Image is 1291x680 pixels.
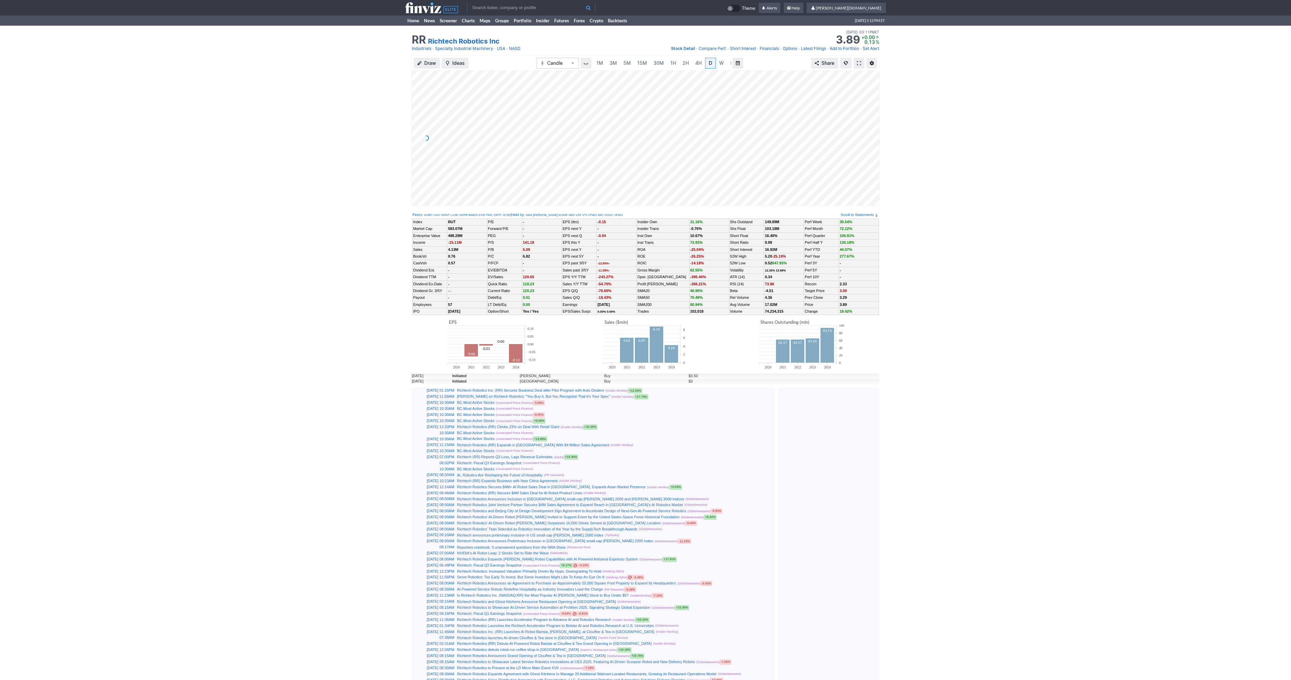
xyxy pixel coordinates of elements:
[434,213,440,217] a: IVAC
[494,45,496,52] span: •
[412,226,447,232] td: Market Cap
[457,413,494,417] a: BC-Most Active Stocks
[650,58,667,69] a: 30M
[412,370,643,373] img: nic2x2.gif
[729,267,764,273] td: Volatility
[581,58,591,69] button: Interval
[457,473,543,477] a: AI, Robotics Are Reshaping the Future of Hospitality
[562,267,597,273] td: Sales past 3/5Y
[606,16,629,26] a: Backtests
[510,212,623,218] div: | :
[457,557,638,561] a: Richtech Robotics Expands [PERSON_NAME] Robot Capabilities with AI Powered Artisanal Espresso System
[719,60,724,66] span: W
[457,648,579,652] a: Richtech Robotics debuts robot-run coffee shop in [GEOGRAPHIC_DATA]
[729,281,764,287] td: RSI (14)
[699,45,726,52] a: Compare Perf.
[597,247,599,252] b: -
[765,247,777,252] b: 16.92M
[457,425,559,429] a: Richtech Robotics (RR) Climbs 23% on Deal With Retail Giant
[840,247,852,252] span: 44.07%
[783,45,797,52] a: Options
[729,253,764,260] td: 52W High
[533,213,558,217] a: [PERSON_NAME]
[637,260,689,267] td: ROIC
[523,261,524,265] b: -
[459,16,477,26] a: Charts
[523,240,534,244] span: 141.18
[690,240,703,244] span: 73.93%
[523,227,524,231] b: -
[692,58,705,69] a: 4H
[765,234,777,238] b: 16.40%
[448,261,455,265] b: 0.57
[840,254,854,258] span: 277.67%
[457,437,494,441] a: BC-Most Active Stocks
[637,281,689,287] td: Profit [PERSON_NAME]
[511,16,534,26] a: Portfolio
[562,281,597,287] td: Sales Y/Y TTM
[804,239,839,246] td: Perf Half Y
[780,45,782,52] span: •
[486,213,493,217] a: TPIC
[467,2,595,13] input: Search ticker, company or profile
[637,60,647,66] span: 15M
[816,5,881,10] span: [PERSON_NAME][DOMAIN_NAME]
[497,45,505,52] a: USA
[412,34,426,45] h1: RR
[798,45,800,52] span: •
[457,545,566,549] a: Reporters notebook: 3 unanswered questions from the NRA Show
[448,268,449,272] b: -
[457,419,494,423] a: BC-Most Active Stocks
[716,58,727,69] a: W
[804,267,839,273] td: Perf 5Y
[479,213,485,217] a: SYM
[526,213,532,217] a: IWM
[457,479,558,483] a: Richtech (RR) Expands Business with New China Agreement
[840,261,841,265] b: -
[552,16,571,26] a: Futures
[598,213,604,217] a: IWC
[671,45,695,52] a: Stock Detail
[801,45,826,52] a: Latest Filings
[457,521,661,525] a: Richtech Robotics' AI-Driven Robot [PERSON_NAME] Surpasses 16,000 Drinks Served at [GEOGRAPHIC_DA...
[760,45,779,52] a: Financials
[690,282,706,286] span: -366.21%
[726,5,755,12] a: Theme
[667,58,679,69] a: 1H
[840,282,847,286] b: 2.33
[690,261,704,265] span: -14.18%
[690,220,703,224] span: 31.16%
[523,247,530,252] span: 5.09
[487,274,522,281] td: EV/Sales
[457,533,603,537] a: Richtech announces preliminary inclusion in US small-cap [PERSON_NAME] 2000 Index
[412,213,422,217] a: Peers
[457,636,597,640] a: Richtech Robotics launches AI-driven Clouffee & Tea store in [GEOGRAPHIC_DATA]
[448,247,458,252] b: 4.13M
[412,253,447,260] td: Book/sh
[729,226,764,232] td: Shs Float
[412,315,643,319] img: nic2x2.gif
[562,219,597,226] td: EPS (ttm)
[732,58,743,69] button: Range
[840,275,841,279] b: -
[563,303,577,307] a: Earnings
[457,449,494,453] a: BC-Most Active Stocks
[840,234,854,238] span: 106.91%
[730,247,752,252] a: Short Interest
[804,219,839,226] td: Perf Week
[441,213,450,217] a: KRNT
[448,227,462,231] b: 583.07M
[637,232,689,239] td: Inst Own
[653,60,664,66] span: 30M
[457,443,609,447] a: Richtech Robotics (RR) Expands in [GEOGRAPHIC_DATA] With $4 Million Sales Agreement
[457,660,695,664] a: Richtech Robotics to Showcase Latest Service Robotics Innovations at CES 2025, Featuring AI-Drive...
[457,539,653,543] a: Richtech Robotics Announces Preliminary Inclusion in [GEOGRAPHIC_DATA] small-cap [PERSON_NAME] 20...
[597,303,610,307] b: [DATE]
[730,45,756,52] a: Short Interest
[405,16,422,26] a: Home
[637,253,689,260] td: ROE
[523,234,524,238] b: -
[729,274,764,281] td: ATR (14)
[729,260,764,267] td: 52W Low
[432,45,434,52] span: •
